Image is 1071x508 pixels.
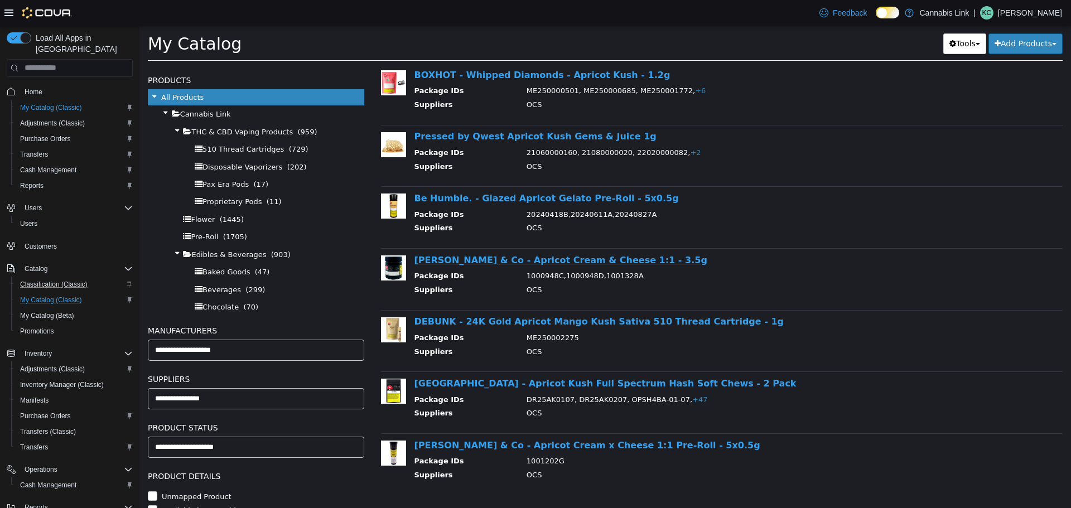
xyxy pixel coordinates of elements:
[242,168,267,193] img: 150
[16,217,42,230] a: Users
[16,378,108,391] a: Inventory Manager (Classic)
[11,323,137,339] button: Promotions
[16,148,52,161] a: Transfers
[275,105,517,116] a: Pressed by Qwest Apricot Kush Gems & Juice 1g
[11,361,137,377] button: Adjustments (Classic)
[106,260,126,268] span: (299)
[20,463,62,476] button: Operations
[275,197,379,211] th: Suppliers
[8,347,225,360] h5: Suppliers
[80,190,104,198] span: (1445)
[11,424,137,439] button: Transfers (Classic)
[63,137,143,146] span: Disposable Vaporizers
[149,119,169,128] span: (729)
[20,85,47,99] a: Home
[275,259,379,273] th: Suppliers
[973,6,976,20] p: |
[16,132,75,146] a: Purchase Orders
[20,103,82,112] span: My Catalog (Classic)
[379,245,899,259] td: 1000948C,1000948D,1001328A
[20,466,92,477] label: Unmapped Product
[8,395,225,409] h5: Product Status
[20,347,56,360] button: Inventory
[242,45,267,70] img: 150
[148,137,167,146] span: (202)
[22,67,64,76] span: All Products
[20,219,37,228] span: Users
[20,240,61,253] a: Customers
[63,172,122,180] span: Proprietary Pods
[275,60,379,74] th: Package IDs
[20,280,88,289] span: Classification (Classic)
[275,167,539,178] a: Be Humble. - Glazed Apricot Gelato Pre-Roll - 5x0.5g
[242,292,267,317] img: 150
[387,61,566,69] span: ME250000501, ME250000685, ME250001772,
[16,425,80,438] a: Transfers (Classic)
[52,102,153,110] span: THC & CBD Vaping Products
[275,136,379,149] th: Suppliers
[63,277,99,286] span: Chocolate
[11,162,137,178] button: Cash Management
[16,441,52,454] a: Transfers
[52,225,127,233] span: Edibles & Beverages
[16,309,133,322] span: My Catalog (Beta)
[16,278,92,291] a: Classification (Classic)
[16,217,133,230] span: Users
[11,439,137,455] button: Transfers
[16,478,133,492] span: Cash Management
[20,85,133,99] span: Home
[11,393,137,408] button: Manifests
[22,7,72,18] img: Cova
[2,346,137,361] button: Inventory
[16,378,133,391] span: Inventory Manager (Classic)
[379,321,899,335] td: OCS
[275,352,657,363] a: [GEOGRAPHIC_DATA] - Apricot Kush Full Spectrum Hash Soft Chews - 2 Pack
[115,242,131,250] span: (47)
[20,201,46,215] button: Users
[242,353,267,378] img: 150
[275,414,621,425] a: [PERSON_NAME] & Co - Apricot Cream x Cheese 1:1 Pre-Roll - 5x0.5g
[16,409,75,423] a: Purchase Orders
[63,119,144,128] span: 510 Thread Cartridges
[16,163,133,177] span: Cash Management
[16,325,133,338] span: Promotions
[16,441,133,454] span: Transfers
[63,242,110,250] span: Baked Goods
[8,444,225,457] h5: Product Details
[553,370,568,378] span: +47
[114,154,129,163] span: (17)
[41,84,91,93] span: Cannabis Link
[11,308,137,323] button: My Catalog (Beta)
[20,481,76,490] span: Cash Management
[11,216,137,231] button: Users
[275,321,379,335] th: Suppliers
[20,296,82,304] span: My Catalog (Classic)
[20,480,101,491] label: Available by Dropship
[242,230,267,255] img: 150
[20,463,133,476] span: Operations
[11,178,137,193] button: Reports
[11,131,137,147] button: Purchase Orders
[16,132,133,146] span: Purchase Orders
[63,260,102,268] span: Beverages
[379,430,899,444] td: 1001202G
[242,415,267,440] img: 150
[20,239,133,253] span: Customers
[11,115,137,131] button: Adjustments (Classic)
[556,61,566,69] span: +6
[379,382,899,396] td: OCS
[16,101,86,114] a: My Catalog (Classic)
[833,7,867,18] span: Feedback
[998,6,1062,20] p: [PERSON_NAME]
[275,291,645,301] a: DEBUNK - 24K Gold Apricot Mango Kush Sativa 510 Thread Cartridge - 1g
[275,307,379,321] th: Package IDs
[16,148,133,161] span: Transfers
[275,183,379,197] th: Package IDs
[11,292,137,308] button: My Catalog (Classic)
[16,409,133,423] span: Purchase Orders
[20,365,85,374] span: Adjustments (Classic)
[25,349,52,358] span: Inventory
[25,465,57,474] span: Operations
[20,166,76,175] span: Cash Management
[127,172,142,180] span: (11)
